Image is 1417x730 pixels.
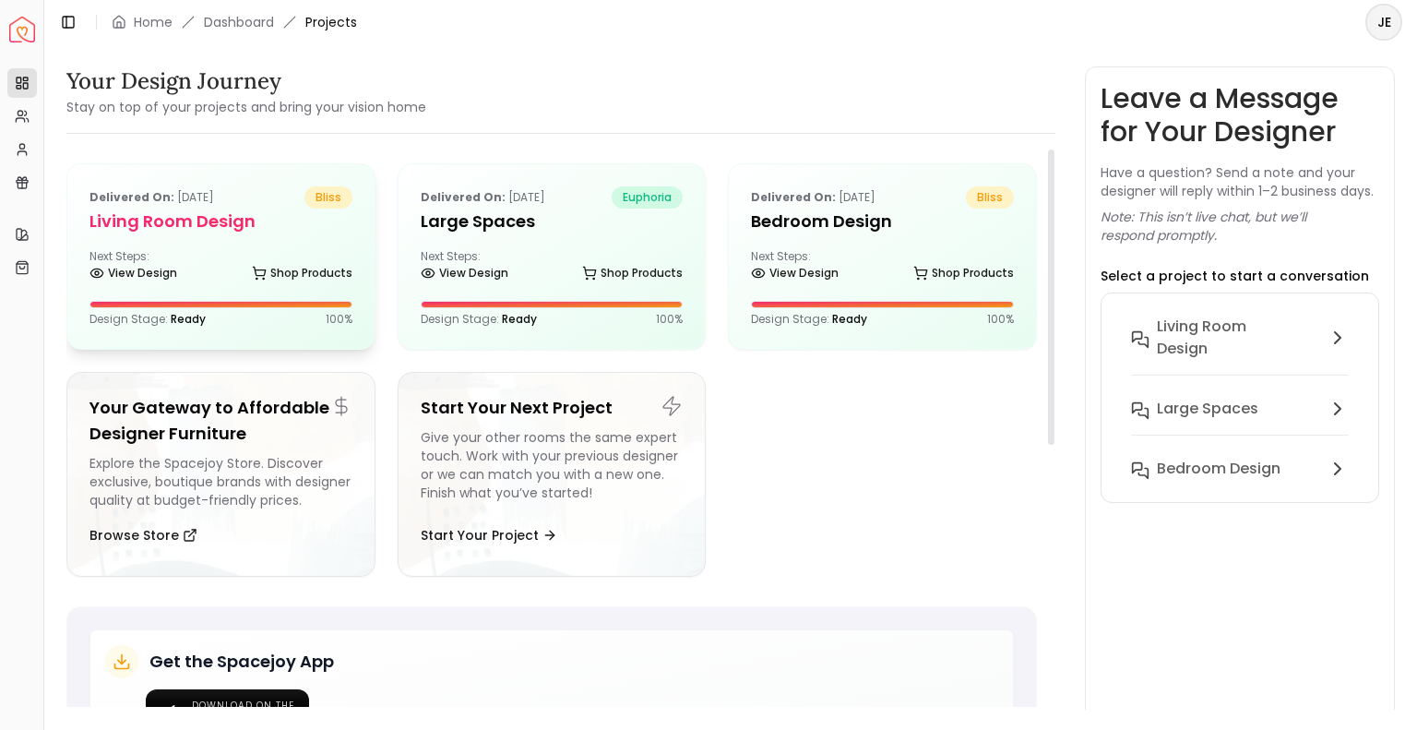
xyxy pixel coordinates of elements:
a: Shop Products [913,260,1014,286]
a: View Design [89,260,177,286]
h5: Start Your Next Project [421,395,684,421]
span: Download on the [192,700,294,712]
b: Delivered on: [421,189,506,205]
h5: Large Spaces [421,209,684,234]
nav: breadcrumb [112,13,357,31]
p: Note: This isn’t live chat, but we’ll respond promptly. [1101,208,1379,245]
h6: Living Room Design [1157,316,1293,360]
p: Select a project to start a conversation [1101,267,1369,285]
a: Shop Products [582,260,683,286]
a: Spacejoy [9,17,35,42]
a: Your Gateway to Affordable Designer FurnitureExplore the Spacejoy Store. Discover exclusive, bout... [66,372,375,577]
p: [DATE] [751,186,875,209]
span: JE [1367,6,1400,39]
p: 100 % [326,312,352,327]
span: bliss [966,186,1014,209]
p: [DATE] [89,186,214,209]
div: Next Steps: [421,249,684,286]
small: Stay on top of your projects and bring your vision home [66,98,426,116]
h5: Your Gateway to Affordable Designer Furniture [89,395,352,447]
div: Next Steps: [89,249,352,286]
button: JE [1365,4,1402,41]
p: Design Stage: [89,312,206,327]
a: Shop Products [252,260,352,286]
h6: Large Spaces [1157,398,1258,420]
a: Dashboard [204,13,274,31]
h5: Bedroom Design [751,209,1014,234]
button: Bedroom Design [1116,450,1363,487]
span: euphoria [612,186,683,209]
a: Start Your Next ProjectGive your other rooms the same expert touch. Work with your previous desig... [398,372,707,577]
span: bliss [304,186,352,209]
p: 100 % [656,312,683,327]
span: Ready [502,311,537,327]
p: 100 % [987,312,1014,327]
div: Give your other rooms the same expert touch. Work with your previous designer or we can match you... [421,428,684,509]
b: Delivered on: [89,189,174,205]
span: Ready [832,311,867,327]
a: View Design [751,260,839,286]
div: Next Steps: [751,249,1014,286]
img: Spacejoy Logo [9,17,35,42]
h3: Your Design Journey [66,66,426,96]
h5: Living Room Design [89,209,352,234]
p: Have a question? Send a note and your designer will reply within 1–2 business days. [1101,163,1379,200]
button: Large Spaces [1116,390,1363,450]
h6: Bedroom Design [1157,458,1280,480]
p: Design Stage: [751,312,867,327]
h3: Leave a Message for Your Designer [1101,82,1379,149]
div: Explore the Spacejoy Store. Discover exclusive, boutique brands with designer quality at budget-f... [89,454,352,509]
h5: Get the Spacejoy App [149,649,334,675]
button: Living Room Design [1116,308,1363,390]
a: Home [134,13,173,31]
button: Browse Store [89,517,197,554]
a: View Design [421,260,508,286]
img: Apple logo [161,705,181,725]
b: Delivered on: [751,189,836,205]
button: Start Your Project [421,517,557,554]
span: Ready [171,311,206,327]
p: Design Stage: [421,312,537,327]
span: Projects [305,13,357,31]
p: [DATE] [421,186,545,209]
